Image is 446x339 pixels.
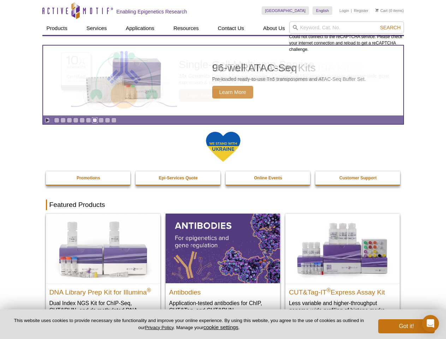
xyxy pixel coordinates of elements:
[375,8,388,13] a: Cart
[77,176,100,180] strong: Promotions
[285,214,400,283] img: CUT&Tag-IT® Express Assay Kit
[79,118,85,123] a: Go to slide 5
[147,287,151,293] sup: ®
[169,22,203,35] a: Resources
[117,8,187,15] h2: Enabling Epigenetics Research
[60,118,66,123] a: Go to slide 2
[145,325,173,330] a: Privacy Policy
[378,24,403,31] button: Search
[159,176,198,180] strong: Epi-Services Quote
[351,6,352,15] li: |
[226,171,311,185] a: Online Events
[203,324,238,330] button: cookie settings
[169,285,276,296] h2: Antibodies
[92,118,97,123] a: Go to slide 7
[86,118,91,123] a: Go to slide 6
[99,118,104,123] a: Go to slide 8
[327,287,331,293] sup: ®
[354,8,368,13] a: Register
[289,22,404,34] input: Keyword, Cat. No.
[46,214,160,328] a: DNA Library Prep Kit for Illumina DNA Library Prep Kit for Illumina® Dual Index NGS Kit for ChIP-...
[422,315,439,332] div: Open Intercom Messenger
[289,285,396,296] h2: CUT&Tag-IT Express Assay Kit
[206,131,241,162] img: We Stand With Ukraine
[339,176,376,180] strong: Customer Support
[313,6,332,15] a: English
[46,214,160,283] img: DNA Library Prep Kit for Illumina
[105,118,110,123] a: Go to slide 9
[121,22,159,35] a: Applications
[254,176,282,180] strong: Online Events
[46,171,131,185] a: Promotions
[339,8,349,13] a: Login
[111,118,117,123] a: Go to slide 10
[285,214,400,321] a: CUT&Tag-IT® Express Assay Kit CUT&Tag-IT®Express Assay Kit Less variable and higher-throughput ge...
[315,171,401,185] a: Customer Support
[289,22,404,53] div: Could not connect to the reCAPTCHA service. Please check your internet connection and reload to g...
[380,25,400,30] span: Search
[375,6,404,15] li: (0 items)
[166,214,280,321] a: All Antibodies Antibodies Application-tested antibodies for ChIP, CUT&Tag, and CUT&RUN.
[169,299,276,314] p: Application-tested antibodies for ChIP, CUT&Tag, and CUT&RUN.
[73,118,78,123] a: Go to slide 4
[289,299,396,314] p: Less variable and higher-throughput genome-wide profiling of histone marks​.
[82,22,111,35] a: Services
[166,214,280,283] img: All Antibodies
[214,22,248,35] a: Contact Us
[49,285,157,296] h2: DNA Library Prep Kit for Illumina
[136,171,221,185] a: Epi-Services Quote
[378,319,435,333] button: Got it!
[44,118,50,123] a: Toggle autoplay
[375,8,379,12] img: Your Cart
[42,22,72,35] a: Products
[67,118,72,123] a: Go to slide 3
[54,118,59,123] a: Go to slide 1
[49,299,157,321] p: Dual Index NGS Kit for ChIP-Seq, CUT&RUN, and ds methylated DNA assays.
[11,317,367,331] p: This website uses cookies to provide necessary site functionality and improve your online experie...
[262,6,309,15] a: [GEOGRAPHIC_DATA]
[46,200,400,210] h2: Featured Products
[259,22,289,35] a: About Us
